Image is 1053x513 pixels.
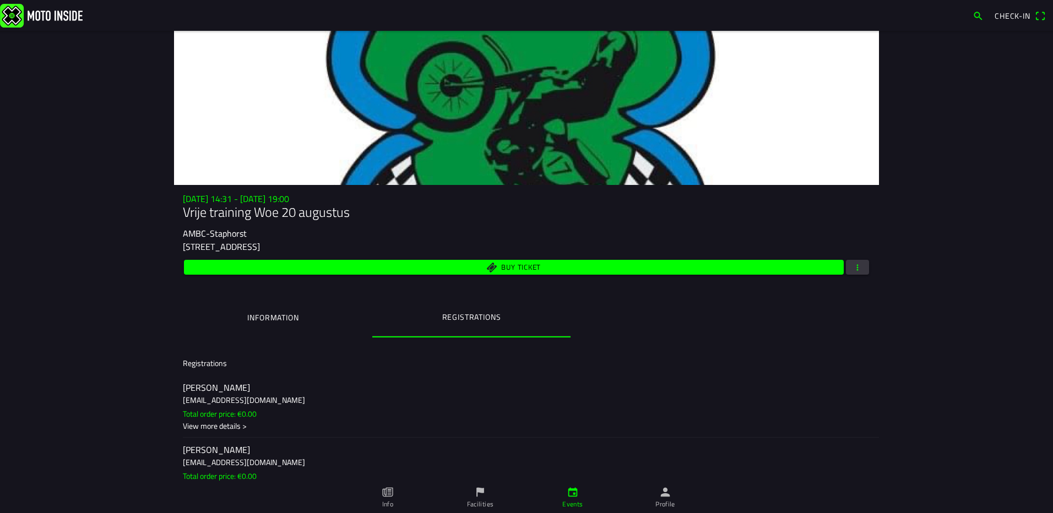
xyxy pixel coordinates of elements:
ion-icon: paper [382,486,394,498]
h2: [PERSON_NAME] [183,383,870,393]
ion-label: Info [382,499,393,509]
a: search [967,6,989,25]
a: Check-inqr scanner [989,6,1051,25]
h1: Vrije training Woe 20 augustus [183,204,870,220]
ion-label: Registrations [183,357,227,369]
ion-icon: person [659,486,671,498]
span: Buy ticket [501,264,541,271]
ion-label: Registrations [442,311,501,323]
h2: [PERSON_NAME] [183,445,870,455]
h3: [DATE] 14:31 - [DATE] 19:00 [183,194,870,204]
ion-text: [STREET_ADDRESS] [183,240,260,253]
span: Check-in [995,10,1030,21]
h3: [EMAIL_ADDRESS][DOMAIN_NAME] [183,456,870,468]
ion-label: Events [562,499,583,509]
div: View more details > [183,420,870,432]
ion-icon: flag [474,486,486,498]
ion-text: Total order price: €0.00 [183,470,257,482]
ion-icon: calendar [567,486,579,498]
ion-text: AMBC-Staphorst [183,227,247,240]
ion-label: Facilities [467,499,494,509]
ion-label: Information [247,312,298,324]
ion-text: Total order price: €0.00 [183,408,257,419]
h3: [EMAIL_ADDRESS][DOMAIN_NAME] [183,394,870,406]
ion-label: Profile [655,499,675,509]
